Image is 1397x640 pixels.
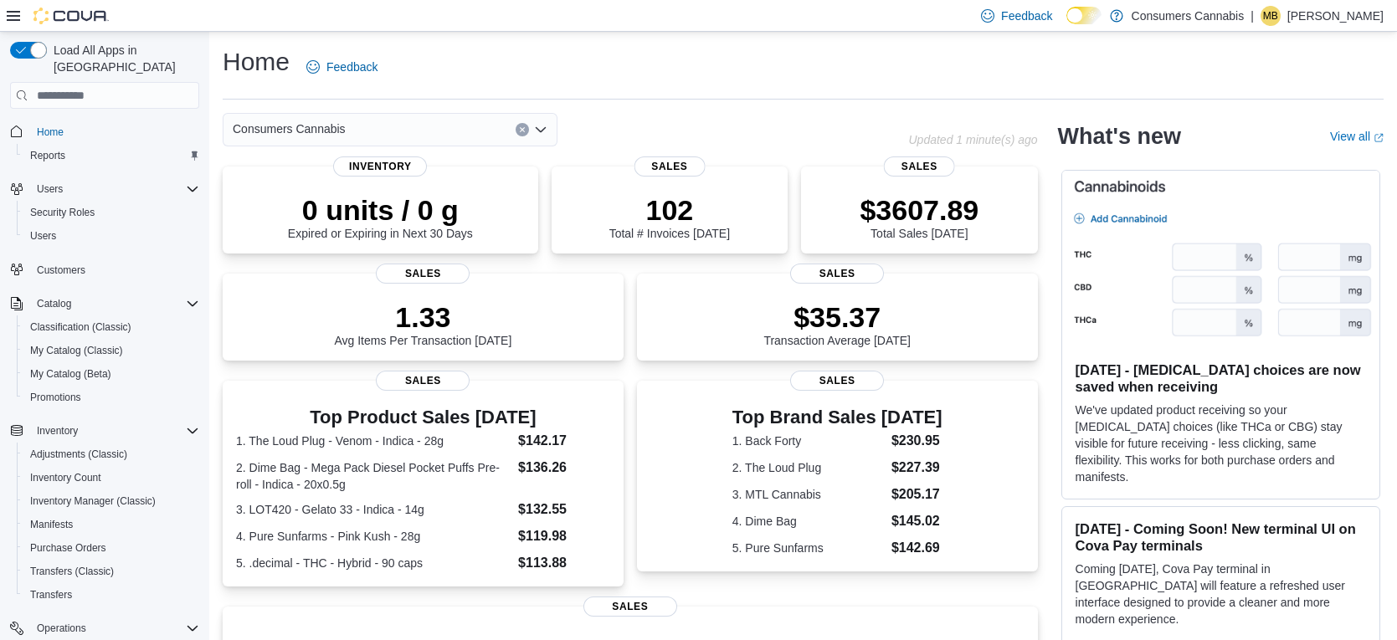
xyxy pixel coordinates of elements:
span: Inventory [333,156,427,177]
a: Manifests [23,515,80,535]
span: Inventory Count [23,468,199,488]
span: Dark Mode [1066,24,1067,25]
img: Cova [33,8,109,24]
dd: $142.17 [518,431,610,451]
p: 102 [609,193,730,227]
span: Adjustments (Classic) [23,444,199,464]
div: Transaction Average [DATE] [763,300,911,347]
a: Transfers [23,585,79,605]
span: Inventory [37,424,78,438]
button: Customers [3,258,206,282]
dd: $142.69 [891,538,942,558]
p: We've updated product receiving so your [MEDICAL_DATA] choices (like THCa or CBG) stay visible fo... [1076,402,1366,485]
button: Promotions [17,386,206,409]
span: Purchase Orders [30,541,106,555]
dd: $113.88 [518,553,610,573]
p: 0 units / 0 g [288,193,473,227]
span: Transfers (Classic) [30,565,114,578]
dt: 2. The Loud Plug [732,459,885,476]
dd: $132.55 [518,499,610,520]
span: Security Roles [23,202,199,223]
a: Adjustments (Classic) [23,444,134,464]
span: Users [30,229,56,243]
h2: What's new [1058,123,1181,150]
span: Operations [37,622,86,635]
span: Inventory [30,421,199,441]
button: Clear input [516,123,529,136]
svg: External link [1374,133,1384,143]
dt: 1. Back Forty [732,433,885,449]
button: Adjustments (Classic) [17,443,206,466]
span: Inventory Manager (Classic) [23,491,199,511]
a: Transfers (Classic) [23,561,121,581]
span: Users [23,226,199,246]
a: Classification (Classic) [23,317,138,337]
h1: Home [223,45,290,79]
dd: $119.98 [518,526,610,546]
dt: 1. The Loud Plug - Venom - Indica - 28g [236,433,511,449]
span: Manifests [23,515,199,535]
button: Inventory Manager (Classic) [17,489,206,513]
span: Load All Apps in [GEOGRAPHIC_DATA] [47,42,199,75]
span: Security Roles [30,206,95,219]
a: Purchase Orders [23,538,113,558]
a: Security Roles [23,202,101,223]
a: My Catalog (Classic) [23,340,130,361]
a: Reports [23,146,72,166]
h3: [DATE] - Coming Soon! New terminal UI on Cova Pay terminals [1076,520,1366,554]
button: Home [3,119,206,143]
button: My Catalog (Beta) [17,362,206,386]
span: Catalog [30,294,199,314]
a: Promotions [23,387,88,407]
span: My Catalog (Beta) [30,367,111,381]
div: Expired or Expiring in Next 30 Days [288,193,473,240]
h3: Top Product Sales [DATE] [236,407,610,428]
span: My Catalog (Classic) [23,340,199,361]
span: My Catalog (Beta) [23,364,199,384]
button: Users [30,179,69,199]
div: Michael Bertani [1261,6,1281,26]
dd: $145.02 [891,511,942,531]
a: My Catalog (Beta) [23,364,118,384]
dt: 4. Dime Bag [732,513,885,530]
span: Inventory Manager (Classic) [30,494,156,508]
a: Inventory Count [23,468,108,488]
div: Total # Invoices [DATE] [609,193,730,240]
button: Transfers [17,583,206,607]
a: Inventory Manager (Classic) [23,491,162,511]
span: Sales [790,371,884,391]
a: View allExternal link [1330,130,1384,143]
span: Purchase Orders [23,538,199,558]
p: | [1251,6,1254,26]
a: Users [23,226,63,246]
span: Catalog [37,297,71,310]
button: Inventory Count [17,466,206,489]
button: Inventory [30,421,85,441]
p: Coming [DATE], Cova Pay terminal in [GEOGRAPHIC_DATA] will feature a refreshed user interface des... [1076,561,1366,627]
button: Operations [30,618,93,638]
h3: Top Brand Sales [DATE] [732,407,942,428]
button: Manifests [17,513,206,536]
span: Transfers [30,588,72,602]
button: Operations [3,617,206,640]
dt: 5. .decimal - THC - Hybrid - 90 caps [236,555,511,571]
span: MB [1263,6,1278,26]
span: Classification (Classic) [30,320,131,334]
span: Sales [634,156,705,177]
span: Operations [30,618,199,638]
h3: [DATE] - [MEDICAL_DATA] choices are now saved when receiving [1076,361,1366,395]
button: Users [3,177,206,201]
button: Inventory [3,419,206,443]
button: Catalog [3,292,206,315]
a: Feedback [300,50,384,84]
span: Reports [23,146,199,166]
dt: 5. Pure Sunfarms [732,540,885,556]
span: Feedback [1001,8,1052,24]
span: Customers [37,264,85,277]
span: Users [37,182,63,196]
span: My Catalog (Classic) [30,344,123,357]
span: Transfers [23,585,199,605]
span: Transfers (Classic) [23,561,199,581]
span: Classification (Classic) [23,317,199,337]
input: Dark Mode [1066,7,1102,24]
